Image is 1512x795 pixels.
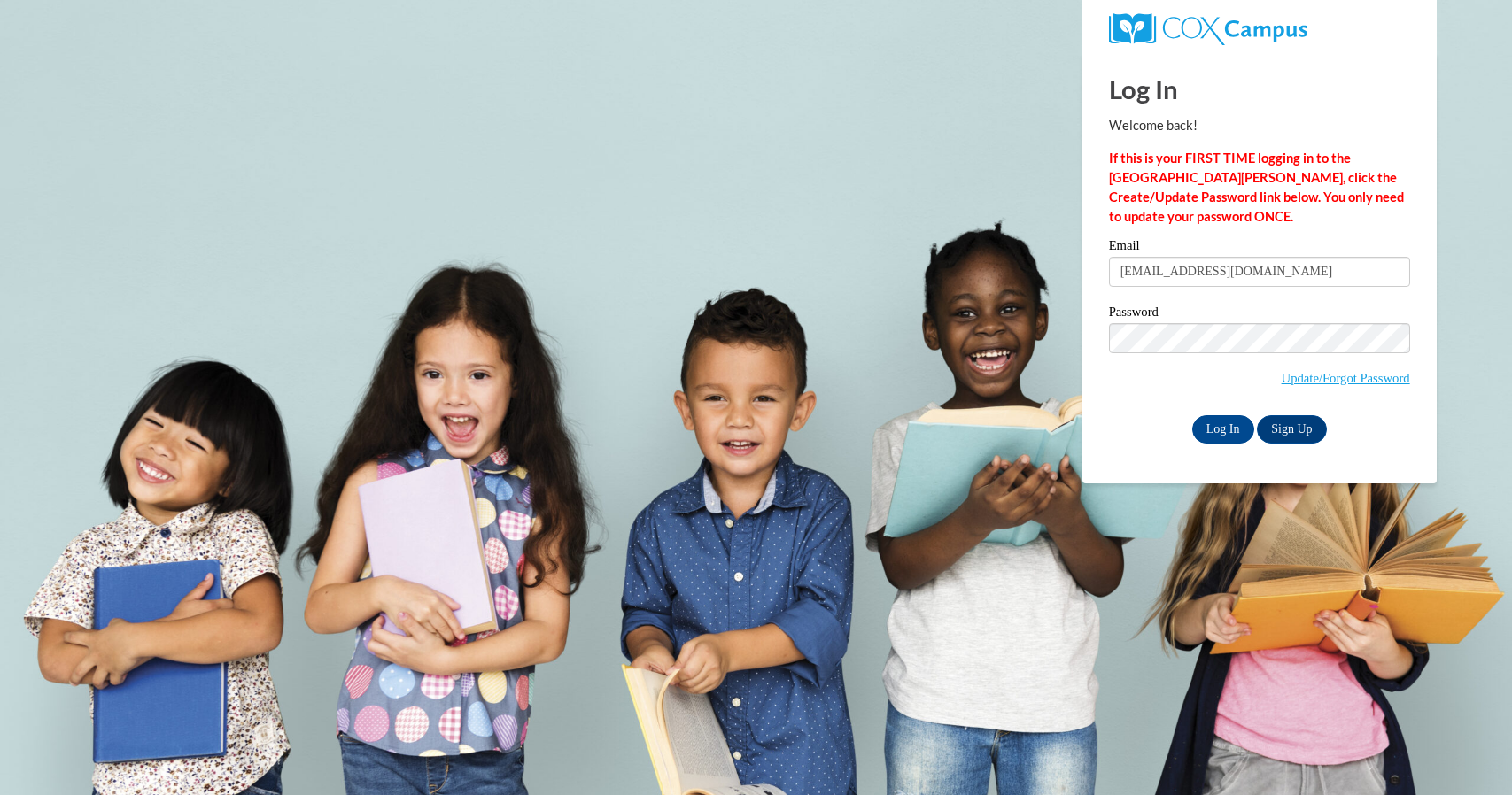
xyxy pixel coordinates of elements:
[1109,13,1410,45] a: COX Campus
[1109,305,1410,323] label: Password
[1109,239,1410,257] label: Email
[1109,71,1410,107] h1: Log In
[1282,371,1410,385] a: Update/Forgot Password
[1257,415,1326,444] a: Sign Up
[1109,151,1404,224] strong: If this is your FIRST TIME logging in to the [GEOGRAPHIC_DATA][PERSON_NAME], click the Create/Upd...
[1192,415,1254,444] input: Log In
[1109,116,1410,135] p: Welcome back!
[1109,13,1307,45] img: COX Campus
